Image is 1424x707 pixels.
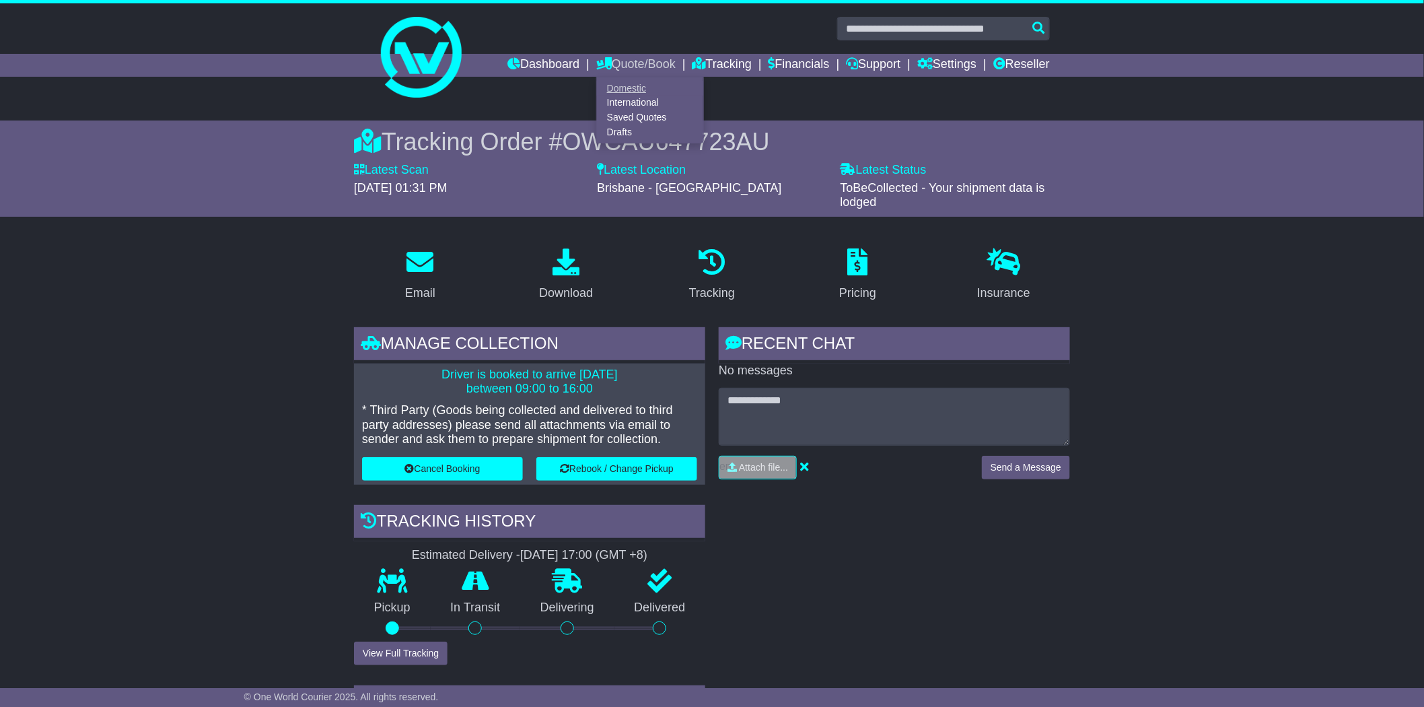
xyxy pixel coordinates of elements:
div: RECENT CHAT [719,327,1070,364]
button: Rebook / Change Pickup [536,457,697,481]
label: Latest Location [597,163,686,178]
a: Download [530,244,602,307]
p: Delivering [520,601,614,615]
p: In Transit [431,601,521,615]
a: Tracking [680,244,744,307]
a: Financials [769,54,830,77]
span: ToBeCollected - Your shipment data is lodged [841,181,1045,209]
div: Email [405,284,435,302]
span: © One World Courier 2025. All rights reserved. [244,692,439,702]
a: Dashboard [507,54,579,77]
span: Brisbane - [GEOGRAPHIC_DATA] [597,181,781,195]
div: Manage collection [354,327,705,364]
label: Latest Scan [354,163,429,178]
div: Tracking Order # [354,127,1070,156]
a: Insurance [968,244,1039,307]
div: Quote/Book [596,77,704,143]
p: Driver is booked to arrive [DATE] between 09:00 to 16:00 [362,368,697,397]
a: Email [396,244,444,307]
a: Support [846,54,900,77]
a: Tracking [692,54,752,77]
button: Cancel Booking [362,457,523,481]
a: International [597,96,703,110]
p: Delivered [614,601,706,615]
p: No messages [719,364,1070,378]
a: Quote/Book [596,54,676,77]
div: Estimated Delivery - [354,548,705,563]
p: * Third Party (Goods being collected and delivered to third party addresses) please send all atta... [362,403,697,447]
a: Reseller [993,54,1050,77]
a: Pricing [830,244,885,307]
div: Download [539,284,593,302]
a: Settings [917,54,976,77]
span: OWCAU647723AU [563,128,770,156]
p: Pickup [354,601,431,615]
a: Saved Quotes [597,110,703,125]
div: Insurance [977,284,1030,302]
button: View Full Tracking [354,642,448,665]
span: [DATE] 01:31 PM [354,181,448,195]
a: Domestic [597,81,703,96]
div: [DATE] 17:00 (GMT +8) [520,548,647,563]
div: Pricing [839,284,876,302]
label: Latest Status [841,163,927,178]
button: Send a Message [982,456,1070,479]
div: Tracking [689,284,735,302]
div: Tracking history [354,505,705,541]
a: Drafts [597,125,703,139]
